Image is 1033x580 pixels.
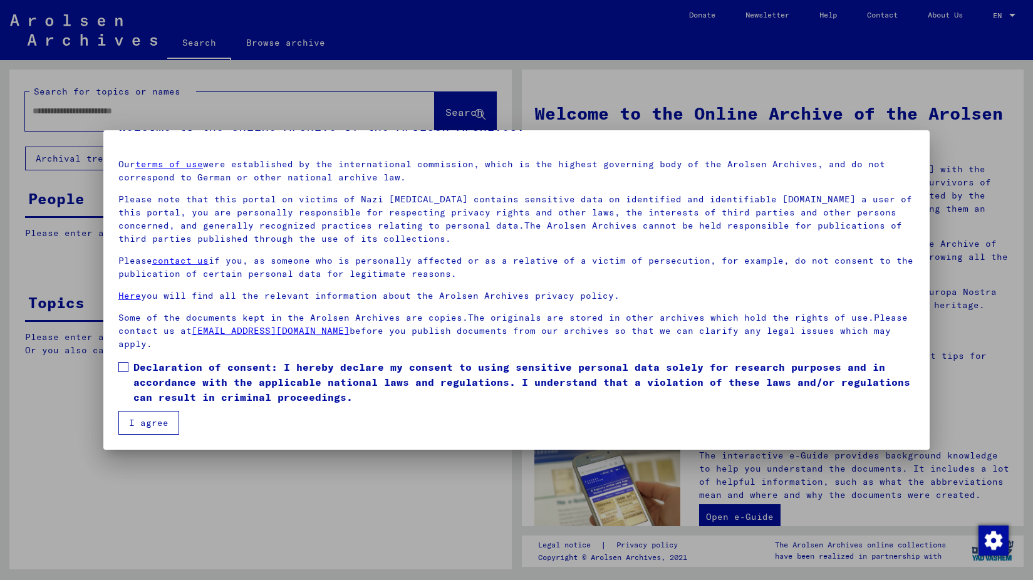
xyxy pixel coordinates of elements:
[118,254,915,281] p: Please if you, as someone who is personally affected or as a relative of a victim of persecution,...
[135,158,203,170] a: terms of use
[978,526,1009,556] img: Change consent
[133,360,915,405] span: Declaration of consent: I hereby declare my consent to using sensitive personal data solely for r...
[152,255,209,266] a: contact us
[118,411,179,435] button: I agree
[118,290,141,301] a: Here
[118,158,915,184] p: Our were established by the international commission, which is the highest governing body of the ...
[118,289,915,303] p: you will find all the relevant information about the Arolsen Archives privacy policy.
[192,325,350,336] a: [EMAIL_ADDRESS][DOMAIN_NAME]
[118,193,915,246] p: Please note that this portal on victims of Nazi [MEDICAL_DATA] contains sensitive data on identif...
[118,311,915,351] p: Some of the documents kept in the Arolsen Archives are copies.The originals are stored in other a...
